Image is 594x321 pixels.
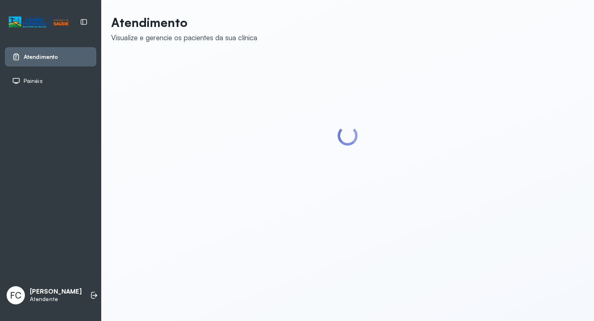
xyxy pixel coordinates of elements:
p: Atendente [30,296,82,303]
span: Painéis [24,78,43,85]
img: Logotipo do estabelecimento [9,15,68,29]
div: Visualize e gerencie os pacientes da sua clínica [111,33,257,42]
span: Atendimento [24,53,58,61]
a: Atendimento [12,53,89,61]
p: [PERSON_NAME] [30,288,82,296]
p: Atendimento [111,15,257,30]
